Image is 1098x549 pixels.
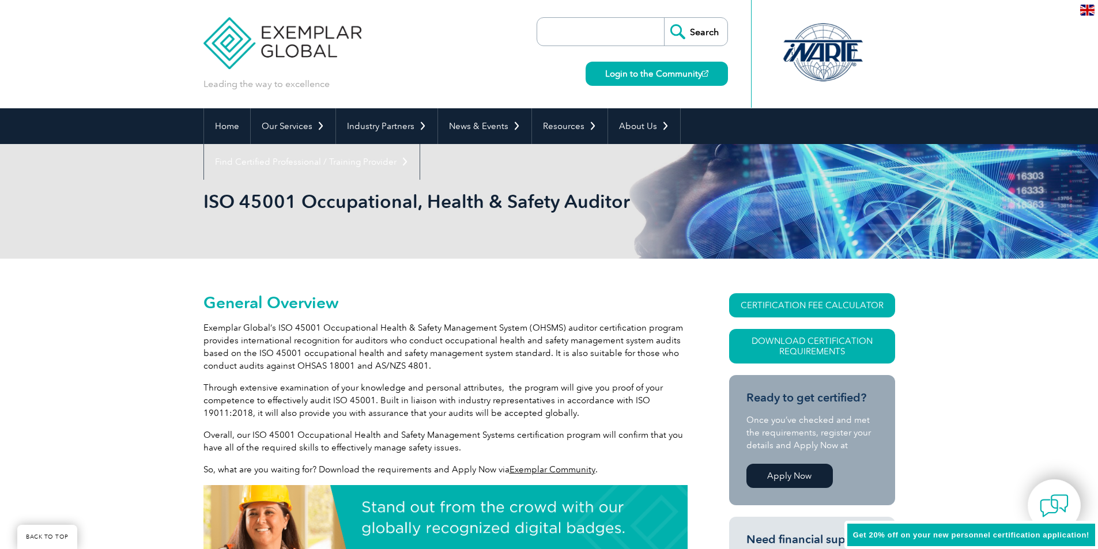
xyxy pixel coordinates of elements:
a: Find Certified Professional / Training Provider [204,144,420,180]
a: Home [204,108,250,144]
p: Leading the way to excellence [203,78,330,90]
a: Apply Now [746,464,833,488]
input: Search [664,18,727,46]
img: en [1080,5,1095,16]
img: contact-chat.png [1040,491,1069,520]
p: Once you’ve checked and met the requirements, register your details and Apply Now at [746,414,878,452]
a: Resources [532,108,608,144]
a: Exemplar Community [510,464,595,475]
p: Through extensive examination of your knowledge and personal attributes, the program will give yo... [203,381,688,419]
a: About Us [608,108,680,144]
p: Overall, our ISO 45001 Occupational Health and Safety Management Systems certification program wi... [203,429,688,454]
a: BACK TO TOP [17,525,77,549]
h3: Ready to get certified? [746,391,878,405]
h1: ISO 45001 Occupational, Health & Safety Auditor [203,190,646,213]
a: CERTIFICATION FEE CALCULATOR [729,293,895,317]
a: Our Services [251,108,335,144]
p: So, what are you waiting for? Download the requirements and Apply Now via . [203,463,688,476]
span: Get 20% off on your new personnel certification application! [853,531,1089,539]
a: Download Certification Requirements [729,329,895,364]
a: Login to the Community [586,62,728,86]
a: Industry Partners [336,108,437,144]
a: News & Events [438,108,531,144]
img: open_square.png [702,70,708,77]
p: Exemplar Global’s ISO 45001 Occupational Health & Safety Management System (OHSMS) auditor certif... [203,321,688,372]
h2: General Overview [203,293,688,312]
